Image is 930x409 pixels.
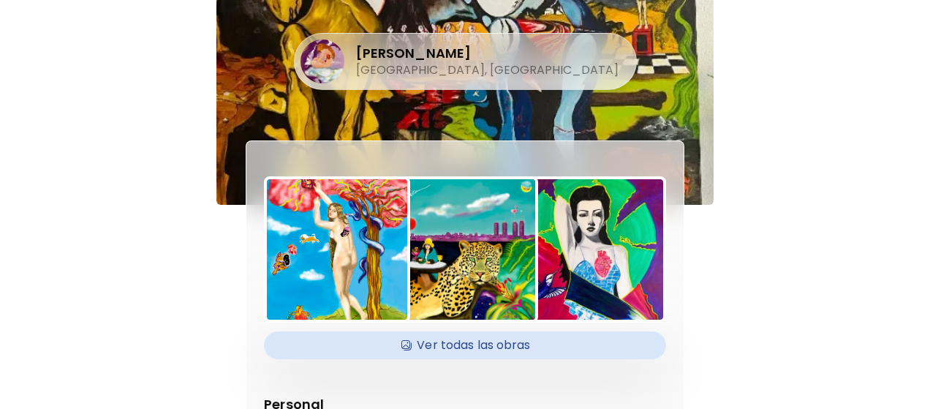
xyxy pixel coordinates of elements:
[399,334,414,356] img: Available
[264,331,666,359] div: AvailableVer todas las obras
[273,334,657,356] h4: Ver todas las obras
[267,179,407,320] img: https://cdn.kaleido.art/CDN/Artwork/151989/Thumbnail/large.webp?updated=678439
[523,179,663,320] img: https://cdn.kaleido.art/CDN/Artwork/152021/Thumbnail/medium.webp?updated=678570
[356,62,619,78] h5: [GEOGRAPHIC_DATA], [GEOGRAPHIC_DATA]
[395,179,535,320] img: https://cdn.kaleido.art/CDN/Artwork/152017/Thumbnail/medium.webp?updated=678554
[356,45,619,62] h4: [PERSON_NAME]
[300,40,619,83] div: [PERSON_NAME][GEOGRAPHIC_DATA], [GEOGRAPHIC_DATA]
